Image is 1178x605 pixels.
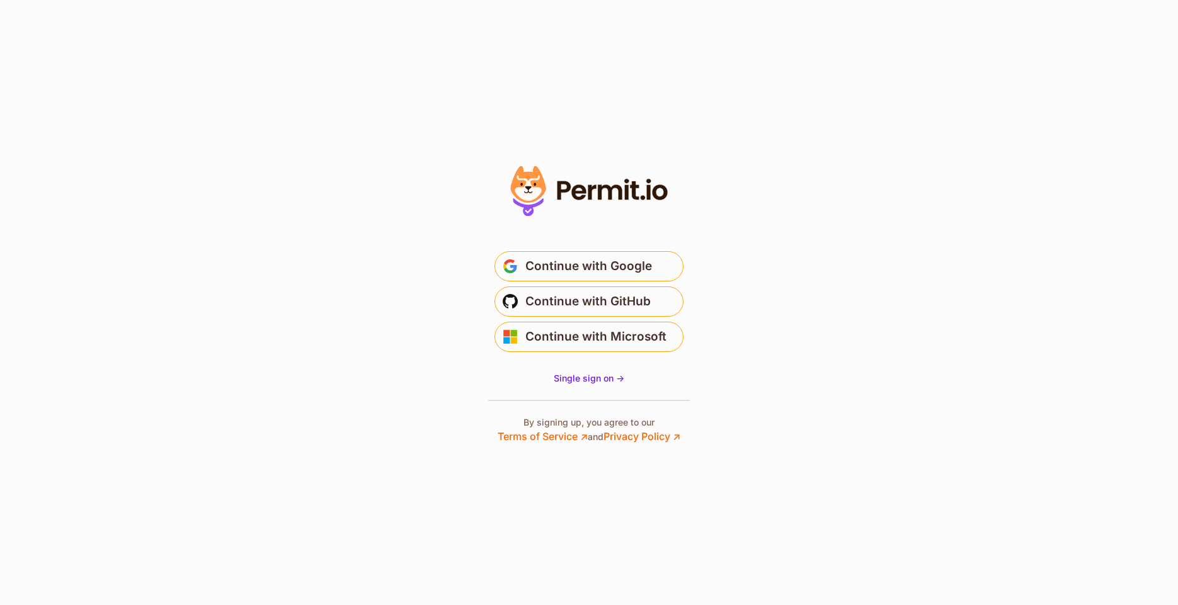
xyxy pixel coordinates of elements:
span: Continue with Microsoft [525,327,666,347]
span: Single sign on -> [554,373,624,383]
button: Continue with Microsoft [495,322,683,352]
a: Terms of Service ↗ [498,430,588,443]
a: Privacy Policy ↗ [603,430,680,443]
button: Continue with Google [495,251,683,281]
button: Continue with GitHub [495,286,683,317]
a: Single sign on -> [554,372,624,385]
p: By signing up, you agree to our and [498,416,680,444]
span: Continue with Google [525,256,652,276]
span: Continue with GitHub [525,291,651,312]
